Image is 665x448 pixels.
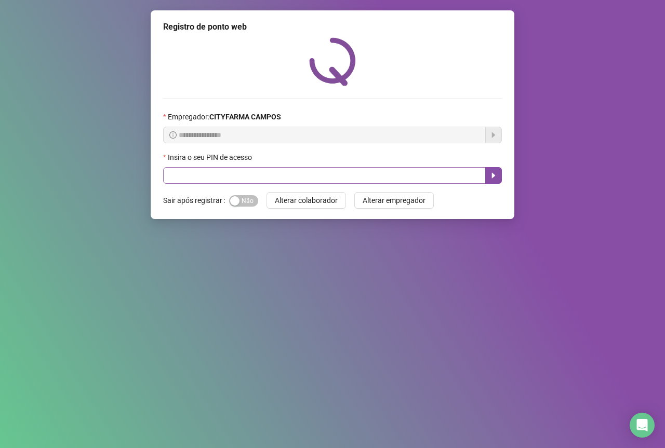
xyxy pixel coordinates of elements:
[163,152,259,163] label: Insira o seu PIN de acesso
[363,195,425,206] span: Alterar empregador
[630,413,655,438] div: Open Intercom Messenger
[169,131,177,139] span: info-circle
[275,195,338,206] span: Alterar colaborador
[354,192,434,209] button: Alterar empregador
[489,171,498,180] span: caret-right
[163,192,229,209] label: Sair após registrar
[168,111,281,123] span: Empregador :
[163,21,502,33] div: Registro de ponto web
[309,37,356,86] img: QRPoint
[209,113,281,121] strong: CITYFARMA CAMPOS
[267,192,346,209] button: Alterar colaborador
